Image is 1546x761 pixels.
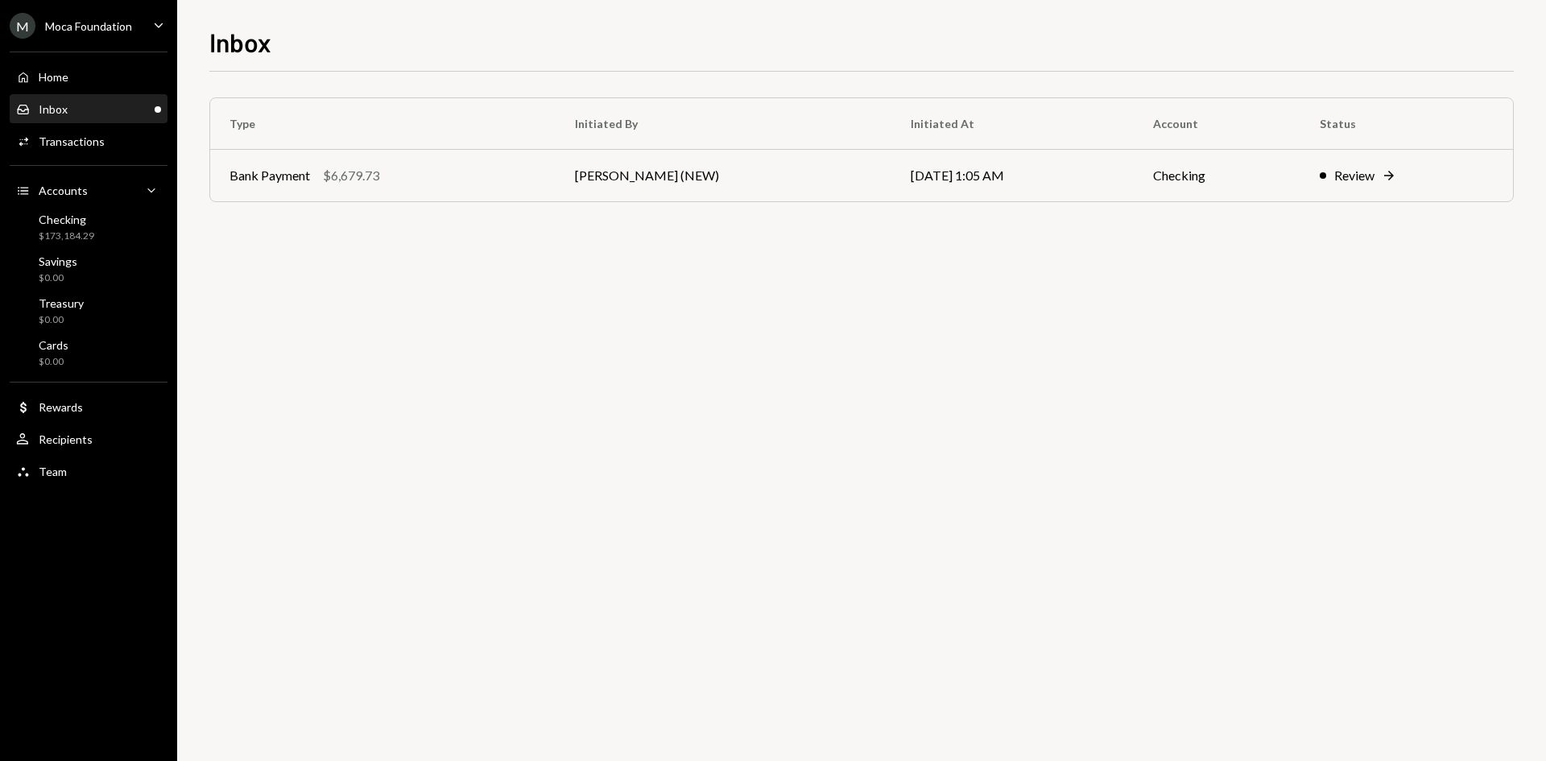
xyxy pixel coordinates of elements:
[10,392,167,421] a: Rewards
[39,313,84,327] div: $0.00
[39,355,68,369] div: $0.00
[10,333,167,372] a: Cards$0.00
[39,134,105,148] div: Transactions
[1134,150,1300,201] td: Checking
[39,296,84,310] div: Treasury
[39,70,68,84] div: Home
[39,213,94,226] div: Checking
[556,98,891,150] th: Initiated By
[39,254,77,268] div: Savings
[10,208,167,246] a: Checking$173,184.29
[10,250,167,288] a: Savings$0.00
[10,126,167,155] a: Transactions
[10,424,167,453] a: Recipients
[210,98,556,150] th: Type
[1300,98,1513,150] th: Status
[1334,166,1374,185] div: Review
[39,432,93,446] div: Recipients
[229,166,310,185] div: Bank Payment
[39,184,88,197] div: Accounts
[209,26,271,58] h1: Inbox
[323,166,379,185] div: $6,679.73
[39,102,68,116] div: Inbox
[10,457,167,486] a: Team
[39,230,94,243] div: $173,184.29
[45,19,132,33] div: Moca Foundation
[891,150,1134,201] td: [DATE] 1:05 AM
[1134,98,1300,150] th: Account
[10,176,167,205] a: Accounts
[39,465,67,478] div: Team
[556,150,891,201] td: [PERSON_NAME] (NEW)
[39,338,68,352] div: Cards
[10,292,167,330] a: Treasury$0.00
[891,98,1134,150] th: Initiated At
[10,13,35,39] div: M
[39,271,77,285] div: $0.00
[39,400,83,414] div: Rewards
[10,94,167,123] a: Inbox
[10,62,167,91] a: Home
